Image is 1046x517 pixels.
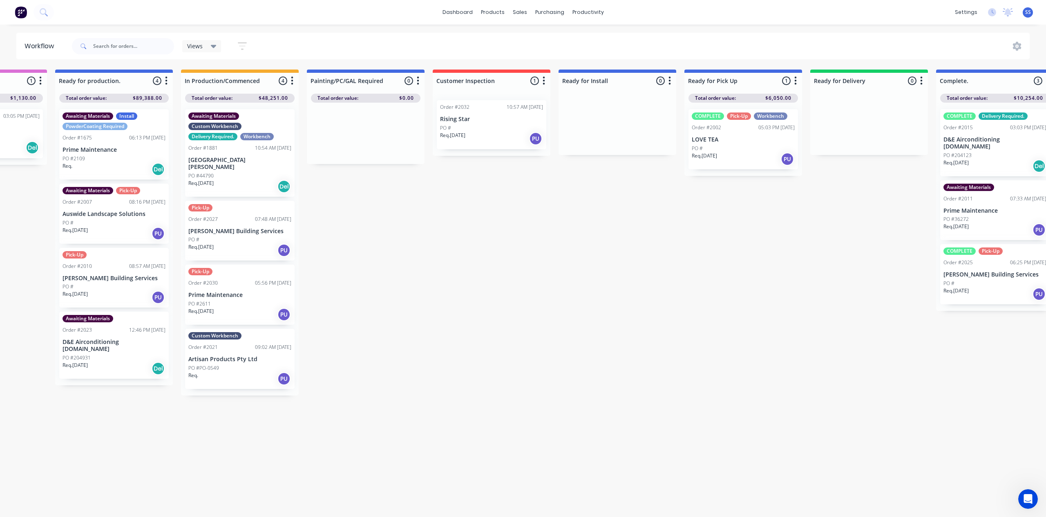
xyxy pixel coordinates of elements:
div: Order #2023 [63,326,92,334]
div: Custom WorkbenchOrder #202109:02 AM [DATE]Artisan Products Pty LtdPO #PO-0549Req.PU [185,329,295,389]
p: PO # [188,236,199,243]
div: Order #2025 [943,259,973,266]
div: Pick-Up [979,247,1003,255]
div: 12:46 PM [DATE] [129,326,165,334]
div: COMPLETE [692,112,724,120]
p: Req. [DATE] [692,152,717,160]
input: Search for orders... [93,38,174,54]
div: PU [1033,223,1046,236]
p: [PERSON_NAME] Building Services [188,228,291,235]
div: Del [1033,160,1046,173]
div: PU [1033,288,1046,301]
p: PO #44790 [188,172,214,180]
div: Pick-UpOrder #201008:57 AM [DATE][PERSON_NAME] Building ServicesPO #Req.[DATE]PU [59,248,169,308]
div: sales [509,6,531,18]
p: Req. [DATE] [188,308,214,315]
div: Order #2027 [188,216,218,223]
div: Workbench [240,133,274,140]
div: Pick-Up [188,204,212,211]
div: PU [152,227,165,240]
div: PU [277,308,291,321]
div: Install [116,112,137,120]
div: Pick-Up [727,112,751,120]
div: COMPLETE [943,112,976,120]
p: Req. [DATE] [63,362,88,369]
div: Del [26,141,39,154]
span: Total order value: [947,94,988,102]
p: PO # [943,280,954,287]
div: 05:03 PM [DATE] [758,124,795,131]
iframe: Intercom live chat [1018,489,1038,509]
p: PO #2611 [188,300,211,308]
div: Awaiting MaterialsOrder #202312:46 PM [DATE]D&E Airconditioning [DOMAIN_NAME]PO #204931Req.[DATE]Del [59,312,169,379]
span: Views [187,42,203,50]
div: Awaiting Materials [943,184,994,191]
div: productivity [568,6,608,18]
div: Delivery Required. [979,112,1028,120]
p: PO #PO-0549 [188,364,219,372]
div: PU [529,132,542,145]
span: Total order value: [317,94,358,102]
div: Del [152,362,165,375]
div: PowderCoating Required [63,123,127,130]
p: PO #204931 [63,354,91,362]
div: PU [277,244,291,257]
div: COMPLETEPick-UpWorkbenchOrder #200205:03 PM [DATE]LOVE TEAPO #Req.[DATE]PU [688,109,798,169]
div: 09:02 AM [DATE] [255,344,291,351]
div: Awaiting Materials [63,315,113,322]
div: products [477,6,509,18]
div: Pick-Up [63,251,87,258]
div: Order #2030 [188,279,218,287]
div: Order #2032 [440,103,469,111]
div: Awaiting Materials [63,112,113,120]
div: Awaiting MaterialsInstallPowderCoating RequiredOrder #167506:13 PM [DATE]Prime MaintenancePO #210... [59,109,169,180]
div: Awaiting Materials [188,112,239,120]
span: $48,251.00 [259,94,288,102]
div: 03:05 PM [DATE] [3,112,40,120]
div: Order #203210:57 AM [DATE]Rising StarPO #Req.[DATE]PU [437,100,546,149]
div: Order #2002 [692,124,721,131]
div: Workbench [754,112,787,120]
span: SS [1025,9,1031,16]
div: purchasing [531,6,568,18]
div: Pick-UpOrder #203005:56 PM [DATE]Prime MaintenancePO #2611Req.[DATE]PU [185,265,295,325]
p: PO # [440,124,451,132]
p: Req. [DATE] [943,159,969,166]
div: Awaiting Materials [63,187,113,194]
span: $0.00 [399,94,414,102]
div: Pick-Up [188,268,212,275]
div: Order #1675 [63,134,92,142]
div: Order #2010 [63,263,92,270]
p: Req. [DATE] [440,132,465,139]
p: Auswide Landscape Solutions [63,211,165,218]
span: Total order value: [695,94,736,102]
div: Pick-UpOrder #202707:48 AM [DATE][PERSON_NAME] Building ServicesPO #Req.[DATE]PU [185,201,295,261]
p: Prime Maintenance [63,146,165,153]
div: Order #2011 [943,195,973,202]
div: Order #2021 [188,344,218,351]
p: [GEOGRAPHIC_DATA][PERSON_NAME] [188,157,291,171]
p: PO # [63,219,74,227]
a: dashboard [438,6,477,18]
div: Order #2007 [63,198,92,206]
p: Req. [63,162,72,170]
p: [PERSON_NAME] Building Services [63,275,165,282]
div: 08:57 AM [DATE] [129,263,165,270]
span: $1,130.00 [10,94,36,102]
div: 10:57 AM [DATE] [507,103,543,111]
div: 05:56 PM [DATE] [255,279,291,287]
p: Req. [DATE] [188,180,214,187]
div: Pick-Up [116,187,140,194]
div: Del [277,180,291,193]
p: Rising Star [440,116,543,123]
span: Total order value: [192,94,232,102]
p: PO #204123 [943,152,972,159]
div: Custom Workbench [188,332,241,339]
div: Order #2015 [943,124,973,131]
div: PU [277,372,291,385]
div: Workflow [25,41,58,51]
div: 06:13 PM [DATE] [129,134,165,142]
div: 10:54 AM [DATE] [255,144,291,152]
p: PO #36272 [943,216,969,223]
div: Del [152,163,165,176]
